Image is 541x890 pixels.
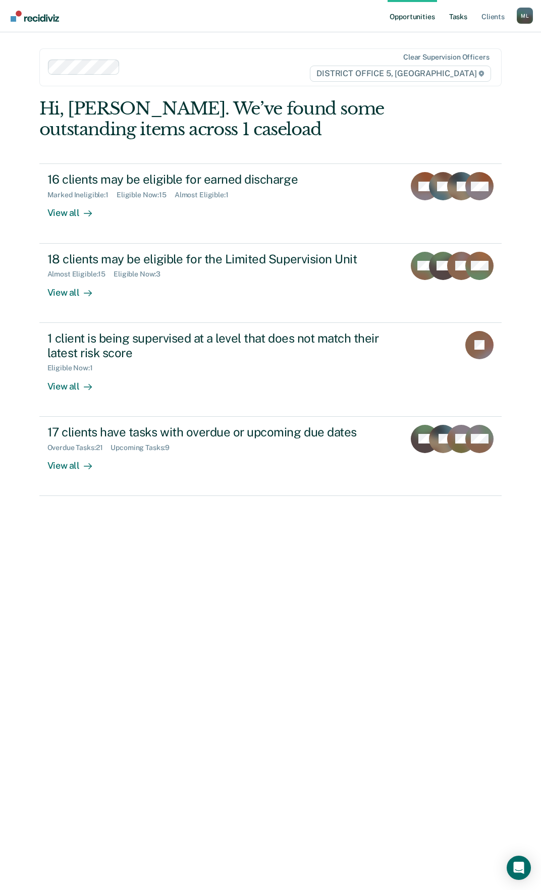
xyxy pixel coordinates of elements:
[39,244,502,323] a: 18 clients may be eligible for the Limited Supervision UnitAlmost Eligible:15Eligible Now:3View all
[47,452,104,471] div: View all
[111,443,178,452] div: Upcoming Tasks : 9
[47,172,397,187] div: 16 clients may be eligible for earned discharge
[47,270,114,279] div: Almost Eligible : 15
[117,191,175,199] div: Eligible Now : 15
[39,163,502,243] a: 16 clients may be eligible for earned dischargeMarked Ineligible:1Eligible Now:15Almost Eligible:...
[175,191,237,199] div: Almost Eligible : 1
[114,270,169,279] div: Eligible Now : 3
[39,98,409,140] div: Hi, [PERSON_NAME]. We’ve found some outstanding items across 1 caseload
[47,372,104,392] div: View all
[47,279,104,298] div: View all
[47,191,117,199] div: Marked Ineligible : 1
[47,364,101,372] div: Eligible Now : 1
[47,443,111,452] div: Overdue Tasks : 21
[47,199,104,219] div: View all
[47,252,397,266] div: 18 clients may be eligible for the Limited Supervision Unit
[517,8,533,24] div: M L
[47,425,397,439] div: 17 clients have tasks with overdue or upcoming due dates
[39,417,502,496] a: 17 clients have tasks with overdue or upcoming due datesOverdue Tasks:21Upcoming Tasks:9View all
[517,8,533,24] button: Profile dropdown button
[507,856,531,880] div: Open Intercom Messenger
[310,66,491,82] span: DISTRICT OFFICE 5, [GEOGRAPHIC_DATA]
[47,331,402,360] div: 1 client is being supervised at a level that does not match their latest risk score
[403,53,489,62] div: Clear supervision officers
[39,323,502,417] a: 1 client is being supervised at a level that does not match their latest risk scoreEligible Now:1...
[11,11,59,22] img: Recidiviz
